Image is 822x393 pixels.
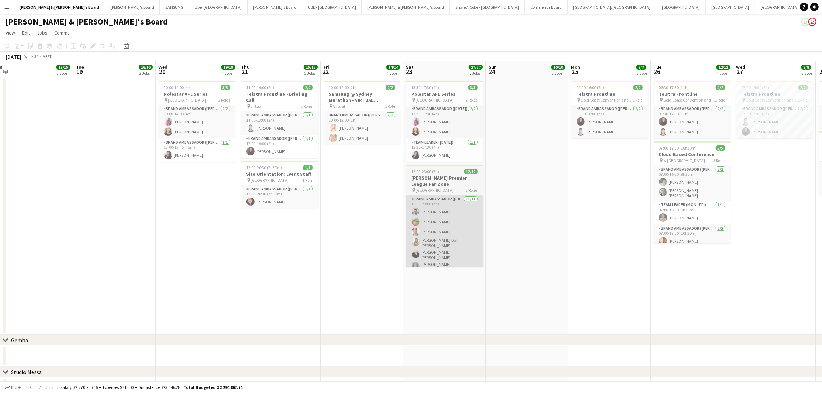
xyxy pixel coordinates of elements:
[241,161,318,209] div: 13:00-20:30 (7h30m)1/1Site Orientation: Event Staff [GEOGRAPHIC_DATA]1 RoleBrand Ambassador ([PER...
[76,64,84,70] span: Tue
[246,165,282,170] span: 13:00-20:30 (7h30m)
[323,64,329,70] span: Fri
[654,201,731,224] app-card-role: Team Leader (Mon - Fri)1/107:00-16:30 (9h30m)[PERSON_NAME]
[168,97,206,103] span: [GEOGRAPHIC_DATA]
[241,81,318,158] app-job-card: 11:00-19:00 (8h)2/2Telstra Frontline - Briefing Call virtual2 RolesBrand Ambassador ([PERSON_NAME...
[386,85,395,90] span: 2/2
[654,141,731,243] app-job-card: 07:00-17:30 (10h30m)5/5Cloud Based Conference W [GEOGRAPHIC_DATA]3 RolesBrand Ambassador ([PERSON...
[221,85,230,90] span: 3/3
[11,337,28,344] div: Gemba
[406,165,483,267] app-job-card: 16:00-23:00 (7h)12/12[PERSON_NAME] Premier League Fan Zone [GEOGRAPHIC_DATA]2 RolesBrand Ambassad...
[654,224,731,258] app-card-role: Brand Ambassador ([PERSON_NAME])2/207:00-17:30 (10h30m)[PERSON_NAME]
[54,30,70,36] span: Comms
[654,64,661,70] span: Tue
[715,97,725,103] span: 1 Role
[56,65,70,70] span: 15/15
[323,81,401,145] app-job-card: 10:00-12:00 (2h)2/2Samsung @ Sydney Marathon - VIRTUAL BRIEFING Virtual1 RoleBrand Ambassador ([P...
[736,91,813,97] h3: Telstra Frontline
[219,97,230,103] span: 2 Roles
[636,65,646,70] span: 7/7
[385,104,395,109] span: 1 Role
[303,165,313,170] span: 1/1
[736,105,813,138] app-card-role: Brand Ambassador ([PERSON_NAME])2/207:00-15:00 (8h)[PERSON_NAME][PERSON_NAME]
[158,105,236,138] app-card-role: Brand Ambassador ([PERSON_NAME])2/210:00-14:00 (4h)[PERSON_NAME][PERSON_NAME]
[304,70,317,76] div: 5 Jobs
[654,81,731,138] app-job-card: 06:30-17:30 (11h)2/2Telstra Frontline Gold Coast Convention and Exhibition Centre1 RoleBrand Amba...
[714,158,725,163] span: 3 Roles
[302,0,362,14] button: UBER [GEOGRAPHIC_DATA]
[362,0,450,14] button: [PERSON_NAME] & [PERSON_NAME]'s Board
[406,91,483,97] h3: Polestar AFL Series
[11,385,31,390] span: Budgeted
[221,65,235,70] span: 19/19
[333,104,345,109] span: Virtual
[406,81,483,162] app-job-card: 13:30-17:30 (4h)3/3Polestar AFL Series [GEOGRAPHIC_DATA]2 RolesBrand Ambassador ([DATE])2/213:30-...
[489,64,497,70] span: Sun
[581,97,633,103] span: Gold Coast Convention and Exhibition Centre
[157,68,167,76] span: 20
[798,85,808,90] span: 2/2
[654,105,731,138] app-card-role: Brand Ambassador ([PERSON_NAME])2/206:30-17:30 (11h)[PERSON_NAME][PERSON_NAME]
[251,104,263,109] span: virtual
[189,0,248,14] button: Uber [GEOGRAPHIC_DATA]
[241,135,318,158] app-card-role: Brand Ambassador ([PERSON_NAME])1/117:00-19:00 (2h)[PERSON_NAME]
[139,65,153,70] span: 16/16
[43,54,52,59] div: AEST
[802,70,812,76] div: 3 Jobs
[637,70,647,76] div: 3 Jobs
[303,85,313,90] span: 2/2
[303,178,313,183] span: 1 Role
[571,81,648,138] app-job-card: 09:00-16:00 (7h)2/2Telstra Frontline Gold Coast Convention and Exhibition Centre1 RoleBrand Ambas...
[184,385,242,390] span: Total Budgeted $2 294 867.74
[469,65,483,70] span: 27/27
[716,145,725,151] span: 5/5
[406,195,483,327] app-card-role: Brand Ambassador ([DATE])11/1116:00-23:00 (7h)[PERSON_NAME][PERSON_NAME][PERSON_NAME][PERSON_NAME...
[6,30,15,36] span: View
[664,158,705,163] span: W [GEOGRAPHIC_DATA]
[248,0,302,14] button: [PERSON_NAME]'s Board
[241,91,318,103] h3: Telstra Frontline - Briefing Call
[468,85,478,90] span: 3/3
[801,65,811,70] span: 8/8
[416,188,454,193] span: [GEOGRAPHIC_DATA]
[19,28,33,37] a: Edit
[525,0,568,14] button: Conference Board
[654,91,731,97] h3: Telstra Frontline
[241,64,250,70] span: Thu
[105,0,160,14] button: [PERSON_NAME]'s Board
[735,68,745,76] span: 27
[736,81,813,138] app-job-card: 07:00-15:00 (8h)2/2Telstra Frontline Gold Coast Convention and Exhibition Centre1 RoleBrand Ambas...
[23,54,40,59] span: Week 34
[736,64,745,70] span: Wed
[387,70,400,76] div: 4 Jobs
[654,165,731,201] app-card-role: Brand Ambassador ([PERSON_NAME])2/207:00-16:30 (9h30m)[PERSON_NAME][PERSON_NAME] [PERSON_NAME]
[158,81,236,162] div: 10:00-14:00 (4h)3/3Polestar AFL Series [GEOGRAPHIC_DATA]2 RolesBrand Ambassador ([PERSON_NAME])2/...
[405,68,414,76] span: 23
[322,68,329,76] span: 22
[717,70,730,76] div: 4 Jobs
[323,91,401,103] h3: Samsung @ Sydney Marathon - VIRTUAL BRIEFING
[323,111,401,145] app-card-role: Brand Ambassador ([PERSON_NAME])2/210:00-12:00 (2h)[PERSON_NAME][PERSON_NAME]
[466,97,478,103] span: 2 Roles
[654,151,731,157] h3: Cloud Based Conference
[14,0,105,14] button: [PERSON_NAME] & [PERSON_NAME]'s Board
[38,385,55,390] span: All jobs
[57,70,70,76] div: 3 Jobs
[222,70,235,76] div: 4 Jobs
[3,384,32,391] button: Budgeted
[570,68,580,76] span: 25
[469,70,482,76] div: 5 Jobs
[406,105,483,138] app-card-role: Brand Ambassador ([DATE])2/213:30-17:30 (4h)[PERSON_NAME][PERSON_NAME]
[659,85,689,90] span: 06:30-17:30 (11h)
[716,65,730,70] span: 12/12
[241,185,318,209] app-card-role: Brand Ambassador ([PERSON_NAME])1/113:00-20:30 (7h30m)[PERSON_NAME]
[808,18,816,26] app-user-avatar: Andy Husen
[6,17,168,27] h1: [PERSON_NAME] & [PERSON_NAME]'s Board
[158,138,236,162] app-card-role: Brand Ambassador ([PERSON_NAME])1/113:00-13:45 (45m)[PERSON_NAME]
[3,28,18,37] a: View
